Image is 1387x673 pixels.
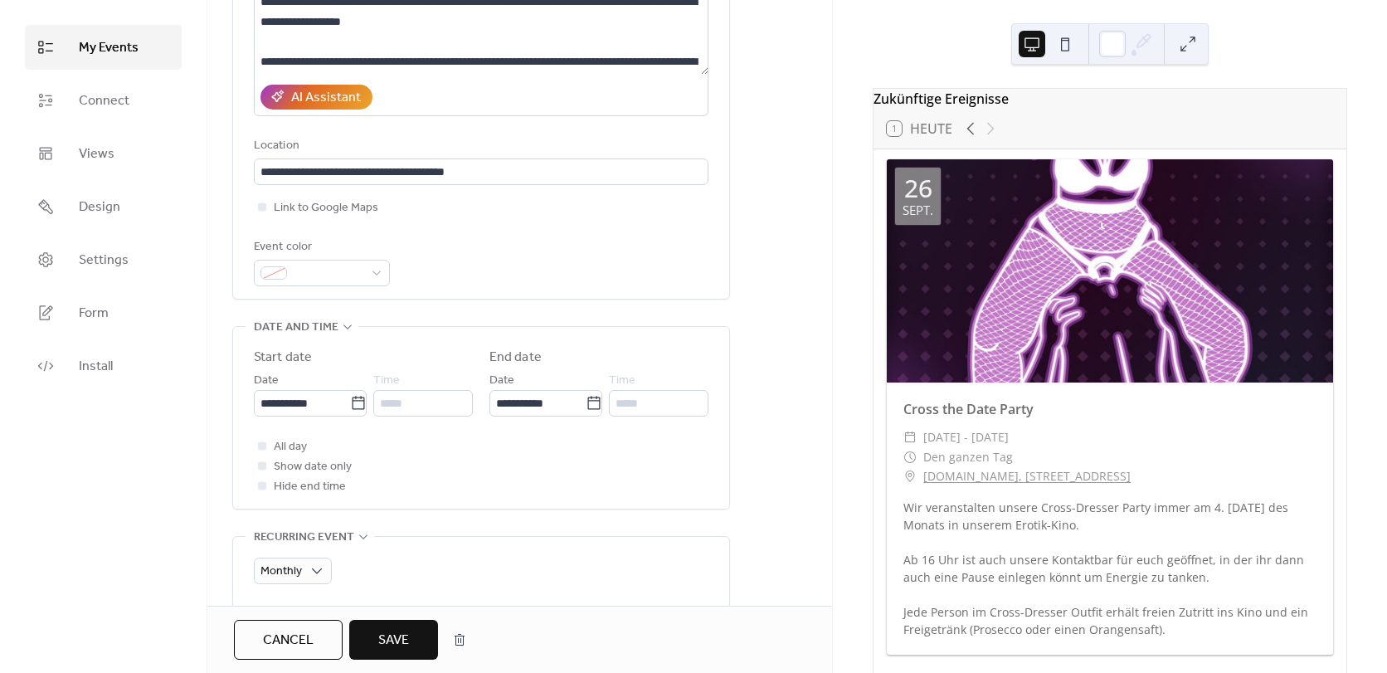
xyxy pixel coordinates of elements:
div: Cross the Date Party [887,399,1333,419]
div: Location [254,136,705,156]
a: Connect [25,78,182,123]
div: 26 [904,176,932,201]
span: Design [79,198,120,217]
a: My Events [25,25,182,70]
span: All day [274,437,307,457]
div: End date [489,348,542,368]
span: Time [373,371,400,391]
span: Form [79,304,109,324]
button: Save [349,620,438,660]
span: Link to Google Maps [274,198,378,218]
span: Time [609,371,635,391]
div: Wir veranstalten unsere Cross-Dresser Party immer am 4. [DATE] des Monats in unserem Erotik-Kino.... [887,499,1333,638]
span: Install [79,357,113,377]
button: AI Assistant [260,85,372,110]
button: Cancel [234,620,343,660]
a: Views [25,131,182,176]
span: Save [378,631,409,651]
span: Connect [79,91,129,111]
div: Repeat every [254,604,380,624]
span: Date and time [254,318,338,338]
span: Recurring event [254,528,354,548]
span: Show date only [274,457,352,477]
a: Design [25,184,182,229]
span: [DATE] - [DATE] [923,427,1009,447]
div: ​ [903,466,917,486]
div: Start date [254,348,312,368]
span: Monthly [260,560,302,583]
span: Den ganzen Tag [923,447,1013,467]
div: Event color [254,237,387,257]
span: Views [79,144,114,164]
a: Settings [25,237,182,282]
span: My Events [79,38,139,58]
a: Install [25,344,182,388]
div: ​ [903,427,917,447]
a: Form [25,290,182,335]
div: AI Assistant [291,88,361,108]
span: Date [254,371,279,391]
div: Sept. [903,204,933,217]
div: ​ [903,447,917,467]
span: Cancel [263,631,314,651]
div: Zukünftige Ereignisse [874,89,1346,109]
span: Hide end time [274,477,346,497]
span: Settings [79,251,129,271]
a: [DOMAIN_NAME], [STREET_ADDRESS] [923,466,1131,486]
span: Date [489,371,514,391]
